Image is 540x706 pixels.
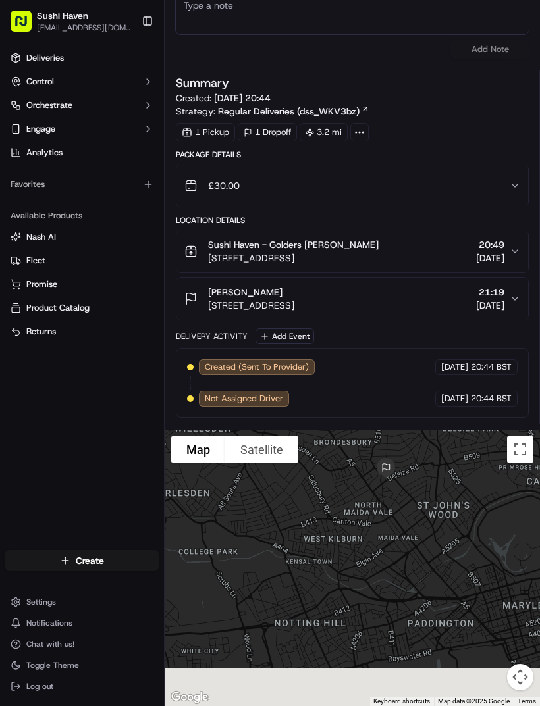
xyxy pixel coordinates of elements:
p: Welcome 👋 [13,53,240,74]
button: Settings [5,593,159,611]
button: Sushi Haven [37,9,88,22]
a: Fleet [11,255,153,266]
a: Open this area in Google Maps (opens a new window) [168,689,211,706]
button: Chat with us! [5,635,159,653]
span: Created (Sent To Provider) [205,361,309,373]
span: [DATE] [441,393,468,405]
span: Deliveries [26,52,64,64]
a: Returns [11,326,153,338]
button: Engage [5,118,159,139]
button: [PERSON_NAME][STREET_ADDRESS]21:19[DATE] [176,278,528,320]
span: 20:44 BST [471,393,512,405]
span: Settings [26,597,56,607]
div: Available Products [5,205,159,226]
span: 20:44 BST [471,361,512,373]
span: Product Catalog [26,302,90,314]
span: [PERSON_NAME] [208,286,283,299]
span: Log out [26,681,53,692]
span: Not Assigned Driver [205,393,283,405]
span: Regular Deliveries (dss_WKV3bz) [218,105,360,118]
span: Chat with us! [26,639,74,649]
a: 💻API Documentation [106,186,217,209]
button: Show satellite imagery [225,436,298,463]
a: Deliveries [5,47,159,68]
button: Notifications [5,614,159,632]
button: Sushi Haven[EMAIL_ADDRESS][DOMAIN_NAME] [5,5,136,37]
span: Control [26,76,54,88]
span: [STREET_ADDRESS] [208,251,379,265]
span: Sushi Haven - Golders [PERSON_NAME] [208,238,379,251]
button: Toggle fullscreen view [507,436,533,463]
span: Orchestrate [26,99,72,111]
button: Log out [5,677,159,695]
div: Strategy: [176,105,369,118]
h3: Summary [176,77,229,89]
div: Start new chat [45,126,216,139]
button: Promise [5,274,159,295]
div: We're available if you need us! [45,139,167,149]
div: Favorites [5,174,159,195]
span: [DATE] 20:44 [214,92,271,104]
button: Orchestrate [5,95,159,116]
span: Engage [26,123,55,135]
button: Keyboard shortcuts [373,697,430,706]
span: Nash AI [26,231,56,243]
a: Product Catalog [11,302,153,314]
button: Start new chat [224,130,240,145]
button: Product Catalog [5,297,159,318]
span: Analytics [26,147,63,159]
span: Returns [26,326,56,338]
div: Delivery Activity [176,331,248,341]
button: [EMAIL_ADDRESS][DOMAIN_NAME] [37,22,131,33]
span: Create [76,554,104,567]
span: £30.00 [208,179,240,192]
span: [DATE] [441,361,468,373]
a: Nash AI [11,231,153,243]
div: 1 Dropoff [238,123,297,141]
a: Analytics [5,142,159,163]
span: Map data ©2025 Google [438,697,510,705]
button: Fleet [5,250,159,271]
span: Fleet [26,255,45,266]
button: Control [5,71,159,92]
span: 21:19 [476,286,504,299]
span: Knowledge Base [26,191,101,204]
span: Toggle Theme [26,660,79,670]
div: Location Details [176,215,529,226]
button: Add Event [256,328,314,344]
input: Got a question? Start typing here... [34,85,237,99]
div: Package Details [176,149,529,160]
button: Nash AI [5,226,159,247]
a: 📗Knowledge Base [8,186,106,209]
span: Created: [176,91,271,105]
div: 3.2 mi [300,123,348,141]
div: 💻 [111,192,122,203]
button: Show street map [171,436,225,463]
button: Toggle Theme [5,656,159,674]
span: [STREET_ADDRESS] [208,299,294,312]
span: Pylon [131,223,159,233]
a: Regular Deliveries (dss_WKV3bz) [218,105,369,118]
span: Notifications [26,618,72,628]
button: £30.00 [176,164,528,207]
div: 1 Pickup [176,123,235,141]
span: [DATE] [476,299,504,312]
span: 20:49 [476,238,504,251]
span: Promise [26,278,57,290]
button: Create [5,550,159,571]
img: 1736555255976-a54dd68f-1ca7-489b-9aae-adbdc363a1c4 [13,126,37,149]
img: Google [168,689,211,706]
a: Promise [11,278,153,290]
button: Returns [5,321,159,342]
a: Terms (opens in new tab) [518,697,536,705]
img: Nash [13,13,40,39]
span: API Documentation [124,191,211,204]
span: [DATE] [476,251,504,265]
button: Map camera controls [507,664,533,690]
button: Sushi Haven - Golders [PERSON_NAME][STREET_ADDRESS]20:49[DATE] [176,230,528,272]
a: Powered byPylon [93,222,159,233]
div: 📗 [13,192,24,203]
